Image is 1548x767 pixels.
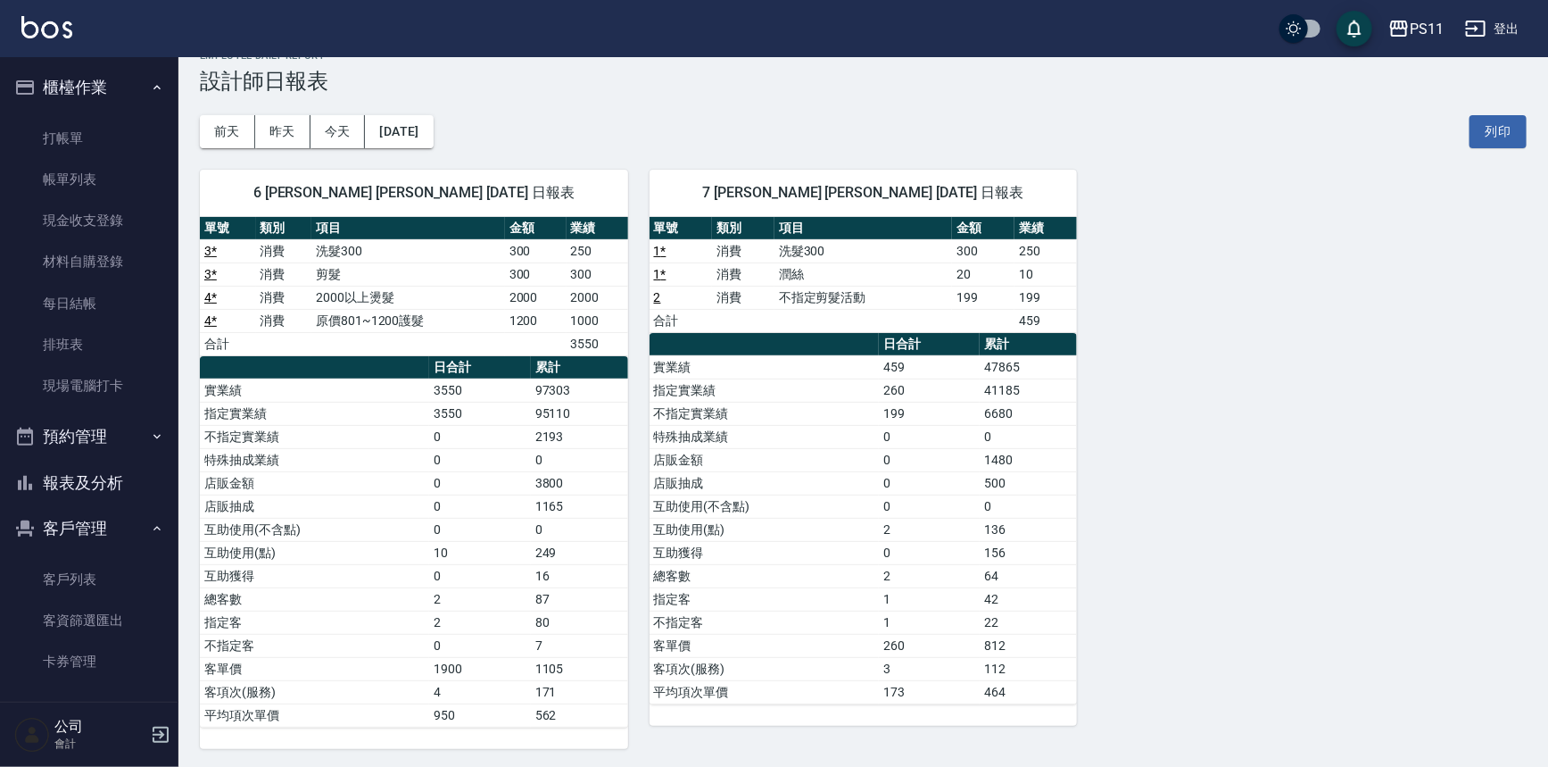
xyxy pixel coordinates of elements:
[200,379,429,402] td: 實業績
[531,588,628,611] td: 87
[7,460,171,506] button: 報表及分析
[7,413,171,460] button: 預約管理
[879,657,980,680] td: 3
[531,356,628,379] th: 累計
[200,588,429,611] td: 總客數
[650,309,712,332] td: 合計
[980,518,1077,541] td: 136
[531,495,628,518] td: 1165
[1458,13,1527,46] button: 登出
[531,471,628,495] td: 3800
[980,495,1077,518] td: 0
[505,309,567,332] td: 1200
[980,379,1077,402] td: 41185
[200,425,429,448] td: 不指定實業績
[1014,286,1077,309] td: 199
[531,518,628,541] td: 0
[980,634,1077,657] td: 812
[7,200,171,241] a: 現金收支登錄
[650,657,879,680] td: 客項次(服務)
[531,425,628,448] td: 2193
[429,379,530,402] td: 3550
[531,680,628,704] td: 171
[650,355,879,379] td: 實業績
[429,471,530,495] td: 0
[200,518,429,541] td: 互助使用(不含點)
[531,541,628,564] td: 249
[310,115,366,148] button: 今天
[952,286,1014,309] td: 199
[200,541,429,564] td: 互助使用(點)
[567,309,628,332] td: 1000
[54,718,145,736] h5: 公司
[531,564,628,588] td: 16
[774,239,952,263] td: 洗髮300
[567,286,628,309] td: 2000
[712,239,774,263] td: 消費
[980,425,1077,448] td: 0
[200,69,1527,94] h3: 設計師日報表
[200,680,429,704] td: 客項次(服務)
[7,64,171,111] button: 櫃檯作業
[774,217,952,240] th: 項目
[879,471,980,495] td: 0
[429,448,530,471] td: 0
[879,448,980,471] td: 0
[671,184,1056,202] span: 7 [PERSON_NAME] [PERSON_NAME] [DATE] 日報表
[256,239,312,263] td: 消費
[200,115,255,148] button: 前天
[505,217,567,240] th: 金額
[200,332,256,355] td: 合計
[654,290,661,304] a: 2
[650,495,879,518] td: 互助使用(不含點)
[650,680,879,704] td: 平均項次單價
[200,495,429,518] td: 店販抽成
[429,657,530,680] td: 1900
[429,518,530,541] td: 0
[879,495,980,518] td: 0
[650,217,1078,333] table: a dense table
[1014,239,1077,263] td: 250
[980,657,1077,680] td: 112
[429,564,530,588] td: 0
[980,402,1077,425] td: 6680
[879,564,980,588] td: 2
[650,634,879,657] td: 客單價
[7,505,171,552] button: 客戶管理
[980,448,1077,471] td: 1480
[505,239,567,263] td: 300
[1014,309,1077,332] td: 459
[650,402,879,425] td: 不指定實業績
[505,263,567,286] td: 300
[256,286,312,309] td: 消費
[200,564,429,588] td: 互助獲得
[1469,115,1527,148] button: 列印
[365,115,433,148] button: [DATE]
[980,588,1077,611] td: 42
[650,541,879,564] td: 互助獲得
[879,634,980,657] td: 260
[531,634,628,657] td: 7
[712,263,774,286] td: 消費
[879,541,980,564] td: 0
[531,657,628,680] td: 1105
[200,611,429,634] td: 指定客
[200,657,429,680] td: 客單價
[311,239,505,263] td: 洗髮300
[1014,263,1077,286] td: 10
[7,365,171,406] a: 現場電腦打卡
[429,356,530,379] th: 日合計
[567,263,628,286] td: 300
[650,611,879,634] td: 不指定客
[712,286,774,309] td: 消費
[14,717,50,753] img: Person
[429,588,530,611] td: 2
[650,518,879,541] td: 互助使用(點)
[1337,11,1372,46] button: save
[567,332,628,355] td: 3550
[879,588,980,611] td: 1
[311,286,505,309] td: 2000以上燙髮
[1381,11,1451,47] button: PS11
[531,379,628,402] td: 97303
[200,704,429,727] td: 平均項次單價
